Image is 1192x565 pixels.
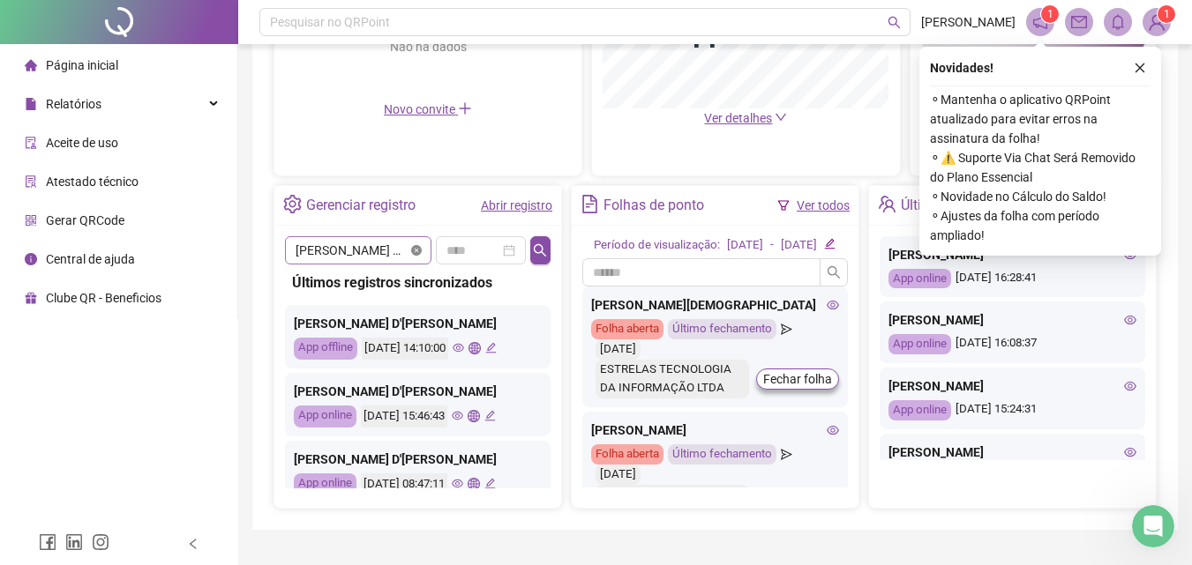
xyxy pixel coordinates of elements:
span: edit [484,410,496,421]
span: [PERSON_NAME] [921,12,1016,32]
a: Abrir registro [481,198,552,212]
span: edit [485,342,497,353]
span: send [781,319,792,339]
a: Ver todos [797,198,850,212]
span: search [888,16,901,29]
div: [DATE] [596,339,641,360]
div: [DATE] 16:28:41 [888,269,1136,289]
span: Ver detalhes [704,111,772,125]
span: 1 [1164,8,1170,20]
div: App online [294,473,356,495]
iframe: Intercom live chat [1132,505,1174,547]
span: Página inicial [46,58,118,72]
div: [DATE] [781,236,817,255]
span: Clube QR - Beneficios [46,291,161,305]
div: Folhas de ponto [603,190,704,220]
span: eye [1124,314,1136,326]
span: gift [25,292,37,304]
span: eye [827,299,839,311]
span: eye [1124,446,1136,458]
span: eye [452,478,463,489]
span: eye [1124,380,1136,392]
div: Último fechamento [668,444,776,465]
span: Gerar QRCode [46,213,124,227]
div: [PERSON_NAME] [888,245,1136,264]
span: home [25,59,37,71]
div: Último fechamento [668,319,776,339]
span: send [781,444,792,465]
span: ⚬ ⚠️ Suporte Via Chat Será Removido do Plano Essencial [930,148,1151,187]
div: [PERSON_NAME] [591,420,839,440]
div: [PERSON_NAME] D'[PERSON_NAME] [294,450,542,469]
span: linkedin [65,533,83,551]
div: Período de visualização: [594,236,720,255]
span: down [775,111,787,123]
span: eye [827,424,839,436]
span: global [469,342,480,353]
div: Gerenciar registro [306,190,416,220]
span: left [187,538,199,550]
div: [PERSON_NAME] [888,376,1136,396]
span: edit [484,478,496,489]
span: global [468,410,479,421]
span: close [1134,62,1146,74]
div: ESTRELAS TECNOLOGIA DA INFORMAÇÃO LTDA [596,360,749,398]
div: [PERSON_NAME][DEMOGRAPHIC_DATA] [591,295,839,315]
span: plus [458,101,472,115]
span: close-circle [411,245,422,256]
div: [DATE] [596,465,641,485]
span: 1 [1047,8,1053,20]
span: Atestado técnico [46,175,139,189]
span: team [878,195,896,213]
span: facebook [39,533,56,551]
span: ⚬ Novidade no Cálculo do Saldo! [930,187,1151,206]
span: LUCAS D'AVILLA MACIEL [296,237,421,264]
div: App offline [294,338,357,360]
div: ESTRELAS TECNOLOGIA DA INFORMAÇÃO LTDA [596,485,749,524]
div: Folha aberta [591,319,663,339]
div: App online [888,400,951,420]
sup: Atualize o seu contato no menu Meus Dados [1158,5,1175,23]
div: [DATE] 15:46:43 [361,405,447,427]
span: notification [1032,14,1048,30]
button: Fechar folha [756,368,839,390]
span: Fechar folha [763,369,832,389]
div: [DATE] 15:24:31 [888,400,1136,420]
span: ⚬ Ajustes da folha com período ampliado! [930,206,1151,245]
div: Não há dados [347,37,509,56]
span: Central de ajuda [46,252,135,266]
div: - [770,236,774,255]
span: Novidades ! [930,58,993,78]
div: Folha aberta [591,444,663,465]
span: audit [25,137,37,149]
div: App online [294,405,356,427]
span: mail [1071,14,1087,30]
div: App online [888,269,951,289]
span: ⚬ Mantenha o aplicativo QRPoint atualizado para evitar erros na assinatura da folha! [930,90,1151,148]
span: eye [453,342,464,353]
span: search [827,265,841,279]
span: instagram [92,533,109,551]
span: Novo convite [384,102,472,116]
div: [DATE] 16:08:37 [888,334,1136,354]
img: 92291 [1143,9,1170,35]
div: [PERSON_NAME] [888,442,1136,462]
span: edit [824,238,836,249]
span: eye [452,410,463,421]
sup: 1 [1041,5,1059,23]
span: file-text [581,195,599,213]
div: Últimos registros sincronizados [901,190,1097,220]
span: solution [25,175,37,188]
span: search [533,243,547,257]
span: Relatórios [46,97,101,111]
div: [PERSON_NAME] D'[PERSON_NAME] [294,382,542,401]
span: info-circle [25,253,37,265]
div: [DATE] 08:47:11 [361,473,447,495]
a: Ver detalhes down [704,111,787,125]
div: [PERSON_NAME] D'[PERSON_NAME] [294,314,542,333]
div: Últimos registros sincronizados [292,271,544,294]
div: [DATE] 14:10:00 [362,338,448,360]
span: global [468,478,479,489]
span: file [25,98,37,110]
span: filter [777,199,790,212]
